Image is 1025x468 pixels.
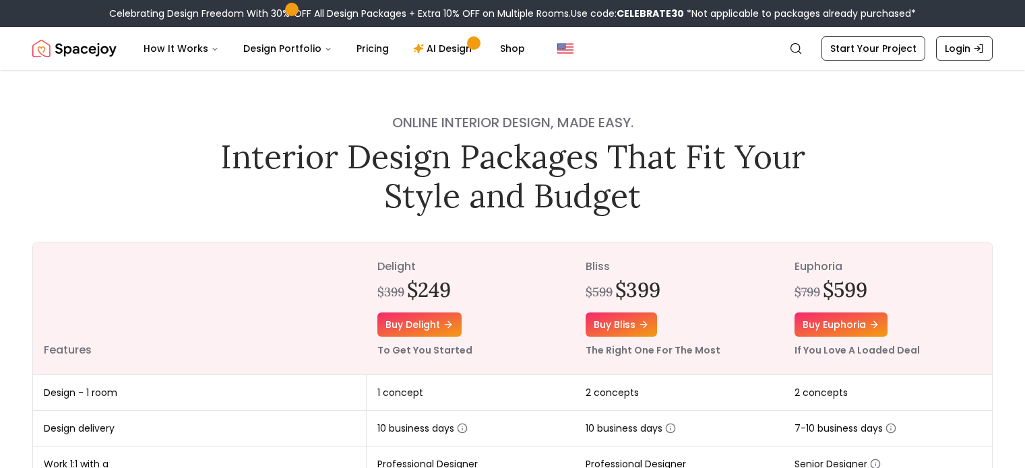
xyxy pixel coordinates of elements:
th: Features [33,242,367,375]
img: Spacejoy Logo [32,35,117,62]
div: $799 [795,283,820,302]
a: Shop [489,35,536,62]
a: AI Design [402,35,487,62]
p: bliss [586,259,772,275]
span: 7-10 business days [795,422,896,435]
small: The Right One For The Most [586,343,720,357]
div: $399 [377,283,404,302]
a: Start Your Project [821,36,925,61]
span: 10 business days [586,422,676,435]
td: Design delivery [33,411,367,446]
h4: Online interior design, made easy. [211,113,815,132]
span: 2 concepts [795,386,848,399]
nav: Main [133,35,536,62]
h2: $399 [615,277,660,302]
small: To Get You Started [377,343,472,357]
span: 2 concepts [586,386,639,399]
a: Login [936,36,993,61]
span: *Not applicable to packages already purchased* [684,7,916,20]
a: Buy delight [377,312,462,337]
span: 10 business days [377,422,468,435]
button: How It Works [133,35,230,62]
span: Use code: [571,7,684,20]
a: Pricing [346,35,400,62]
img: United States [557,40,573,57]
h2: $599 [823,277,867,302]
a: Buy bliss [586,312,657,337]
h2: $249 [407,277,451,302]
p: delight [377,259,564,275]
a: Spacejoy [32,35,117,62]
div: Celebrating Design Freedom With 30% OFF All Design Packages + Extra 10% OFF on Multiple Rooms. [109,7,916,20]
h1: Interior Design Packages That Fit Your Style and Budget [211,137,815,215]
div: $599 [586,283,613,302]
p: euphoria [795,259,981,275]
nav: Global [32,27,993,70]
button: Design Portfolio [232,35,343,62]
td: Design - 1 room [33,375,367,411]
a: Buy euphoria [795,312,888,337]
span: 1 concept [377,386,423,399]
small: If You Love A Loaded Deal [795,343,920,357]
b: CELEBRATE30 [617,7,684,20]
